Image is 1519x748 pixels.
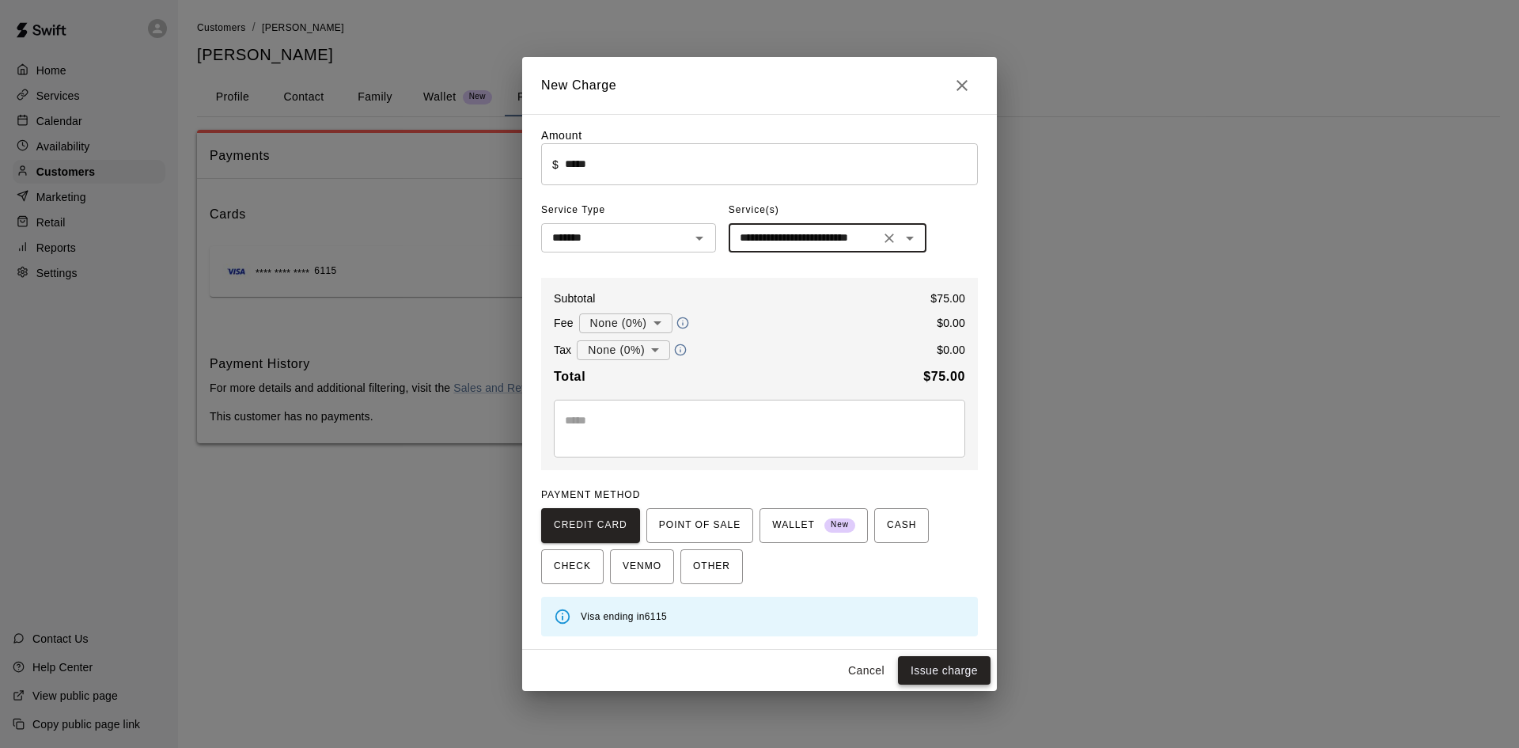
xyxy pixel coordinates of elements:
p: $ 75.00 [930,290,965,306]
p: $ 0.00 [937,342,965,358]
span: OTHER [693,554,730,579]
button: Open [899,227,921,249]
span: CREDIT CARD [554,513,627,538]
button: Cancel [841,656,892,685]
div: None (0%) [579,309,672,338]
button: Clear [878,227,900,249]
button: OTHER [680,549,743,584]
span: CASH [887,513,916,538]
button: Open [688,227,710,249]
h2: New Charge [522,57,997,114]
label: Amount [541,129,582,142]
div: None (0%) [577,336,670,365]
span: PAYMENT METHOD [541,489,640,500]
button: CREDIT CARD [541,508,640,543]
button: Close [946,70,978,101]
span: POINT OF SALE [659,513,741,538]
button: VENMO [610,549,674,584]
p: $ 0.00 [937,315,965,331]
p: Subtotal [554,290,596,306]
b: Total [554,370,585,383]
b: $ 75.00 [923,370,965,383]
p: Fee [554,315,574,331]
span: New [824,514,855,536]
p: $ [552,157,559,173]
p: Tax [554,342,571,358]
button: Issue charge [898,656,991,685]
span: Service(s) [729,198,779,223]
span: Visa ending in 6115 [581,611,667,622]
span: VENMO [623,554,661,579]
button: WALLET New [759,508,868,543]
button: CHECK [541,549,604,584]
span: WALLET [772,513,855,538]
span: CHECK [554,554,591,579]
button: POINT OF SALE [646,508,753,543]
button: CASH [874,508,929,543]
span: Service Type [541,198,716,223]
